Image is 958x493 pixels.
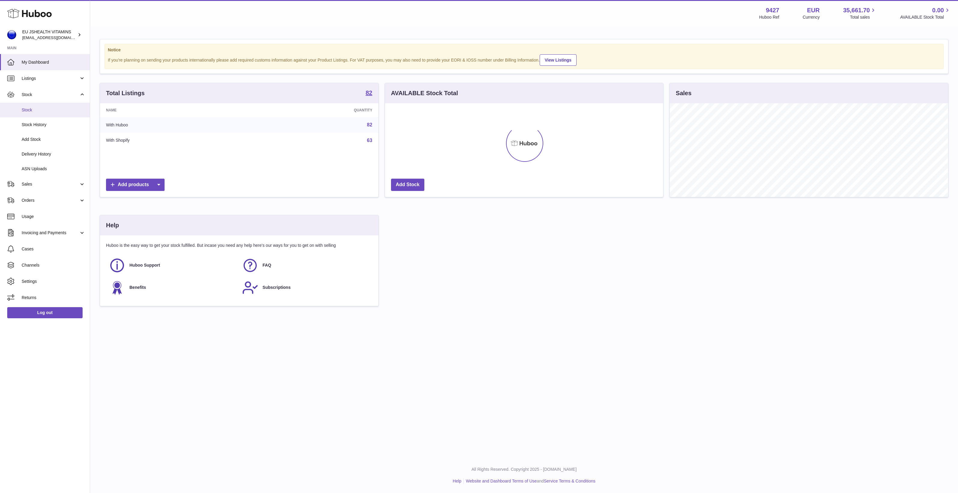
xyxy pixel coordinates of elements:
span: My Dashboard [22,59,85,65]
a: 82 [367,122,372,127]
span: Returns [22,295,85,301]
a: Benefits [109,280,236,296]
span: Stock [22,92,79,98]
th: Name [100,103,250,117]
span: Sales [22,181,79,187]
td: With Shopify [100,133,250,148]
p: All Rights Reserved. Copyright 2025 - [DOMAIN_NAME] [95,467,953,472]
a: Add products [106,179,165,191]
a: 82 [365,90,372,97]
strong: Notice [108,47,940,53]
a: FAQ [242,257,369,274]
span: 0.00 [932,6,944,14]
a: 35,661.70 Total sales [843,6,877,20]
a: Add Stock [391,179,424,191]
div: Huboo Ref [759,14,779,20]
h3: Total Listings [106,89,145,97]
span: 35,661.70 [843,6,870,14]
th: Quantity [250,103,378,117]
p: Huboo is the easy way to get your stock fulfilled. But incase you need any help here's our ways f... [106,243,372,248]
span: ASN Uploads [22,166,85,172]
div: If you're planning on sending your products internationally please add required customs informati... [108,53,940,66]
h3: Help [106,221,119,229]
span: Huboo Support [129,262,160,268]
span: Total sales [850,14,877,20]
strong: EUR [807,6,820,14]
span: Delivery History [22,151,85,157]
a: 0.00 AVAILABLE Stock Total [900,6,951,20]
a: Website and Dashboard Terms of Use [466,479,537,483]
a: Huboo Support [109,257,236,274]
div: EU JSHEALTH VITAMINS [22,29,76,41]
span: Orders [22,198,79,203]
a: Subscriptions [242,280,369,296]
a: 63 [367,138,372,143]
span: Settings [22,279,85,284]
a: View Listings [540,54,577,66]
span: Listings [22,76,79,81]
span: FAQ [262,262,271,268]
span: Stock History [22,122,85,128]
span: Cases [22,246,85,252]
span: [EMAIL_ADDRESS][DOMAIN_NAME] [22,35,88,40]
span: Stock [22,107,85,113]
span: AVAILABLE Stock Total [900,14,951,20]
span: Subscriptions [262,285,290,290]
a: Log out [7,307,83,318]
span: Channels [22,262,85,268]
h3: AVAILABLE Stock Total [391,89,458,97]
strong: 9427 [766,6,779,14]
li: and [464,478,595,484]
span: Add Stock [22,137,85,142]
td: With Huboo [100,117,250,133]
a: Service Terms & Conditions [544,479,596,483]
div: Currency [803,14,820,20]
h3: Sales [676,89,691,97]
strong: 82 [365,90,372,96]
span: Benefits [129,285,146,290]
a: Help [453,479,462,483]
span: Invoicing and Payments [22,230,79,236]
img: internalAdmin-9427@internal.huboo.com [7,30,16,39]
span: Usage [22,214,85,219]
